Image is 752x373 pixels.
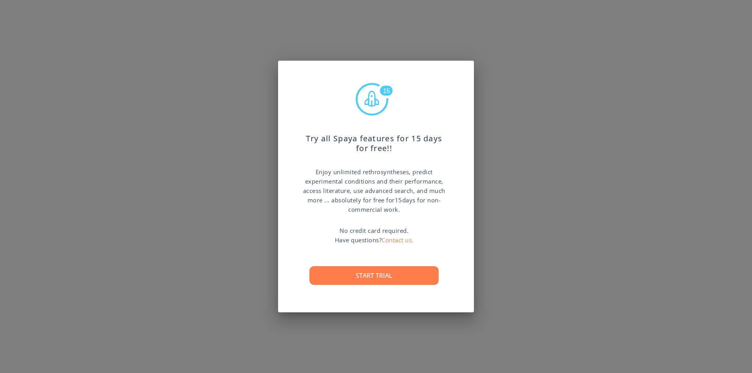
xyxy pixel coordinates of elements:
a: Contact us. [381,236,414,244]
text: 15 [383,88,390,94]
p: No credit card required. Have questions? [335,226,414,245]
p: Try all Spaya features for 15 days for free!! [302,126,446,153]
p: Enjoy unlimited rethrosyntheses, predict experimental conditions and their performance, access li... [302,167,446,214]
button: Start trial [309,266,439,285]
